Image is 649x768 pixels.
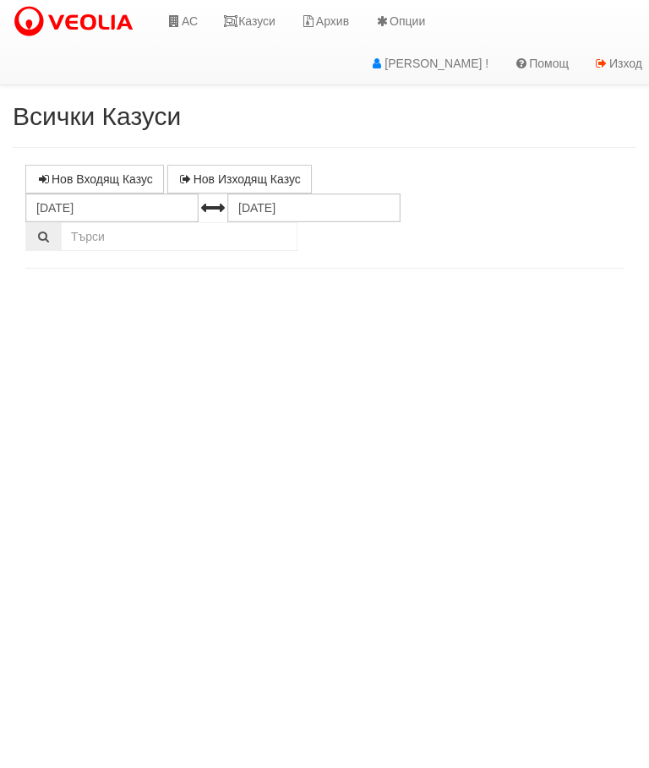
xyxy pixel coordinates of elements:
[13,4,141,40] img: VeoliaLogo.png
[167,165,312,193] a: Нов Изходящ Казус
[61,222,297,251] input: Търсене по Идентификатор, Бл/Вх/Ап, Тип, Описание, Моб. Номер, Имейл, Файл, Коментар,
[13,102,636,130] h2: Всички Казуси
[357,42,501,84] a: [PERSON_NAME] !
[501,42,581,84] a: Помощ
[25,165,164,193] a: Нов Входящ Казус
